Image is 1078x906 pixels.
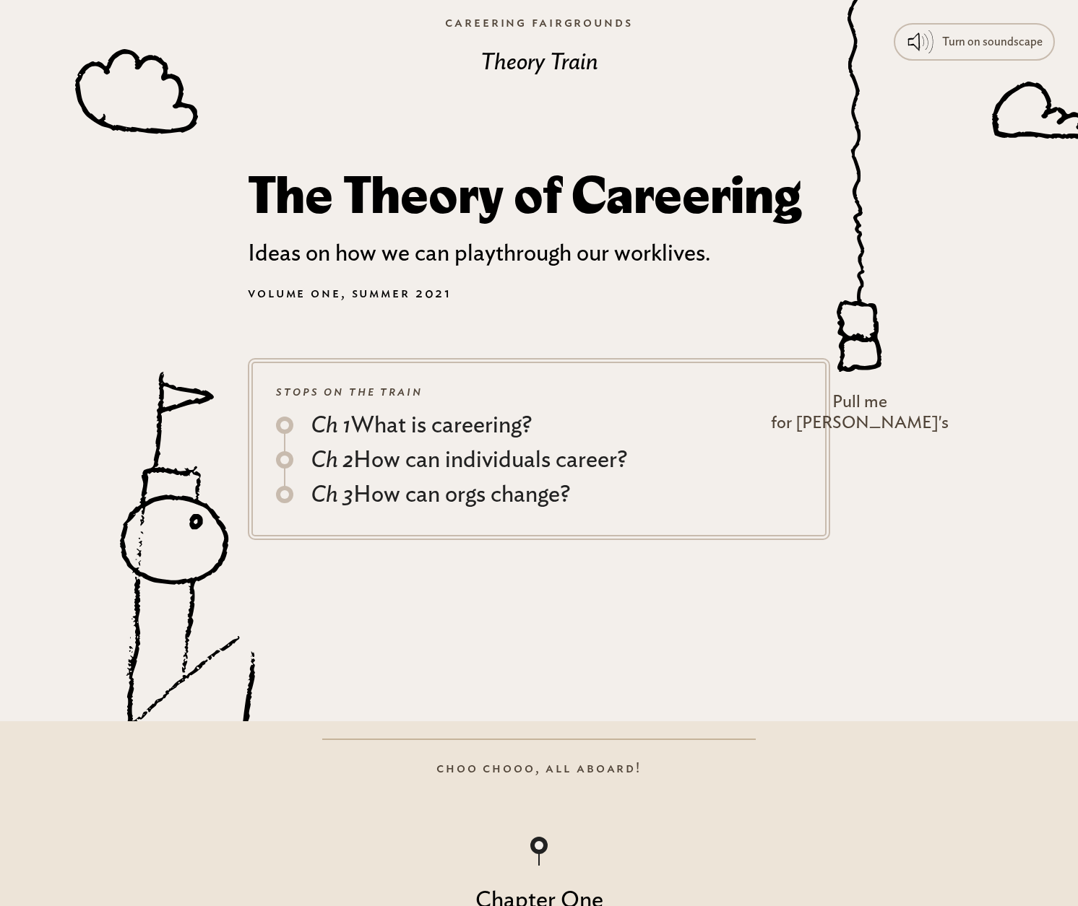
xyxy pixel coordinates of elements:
div: How can orgs change? [311,477,570,512]
a: Ch 2How can individuals career? [276,443,802,477]
div: What is careering? [311,408,532,443]
div: Turn on soundscape [942,29,1043,55]
i: Ch 3 [311,483,353,506]
div: How can individuals career? [311,443,627,477]
a: Ch 1What is careering? [276,408,802,443]
h6: Choo chooo, all aboard! [436,757,642,779]
i: Stops on the train [276,384,423,398]
a: Careering Fairgrounds [434,6,644,39]
h6: Volume One, Summer 2021 [248,282,830,304]
p: Pull me for [PERSON_NAME]'s [771,392,949,434]
i: Ch 2 [311,448,353,471]
h2: The Theory of Careering [248,169,830,225]
p: Ideas on how we can play through our worklives. [248,236,830,271]
a: Ch 3How can orgs change? [276,477,802,512]
i: Ch 1 [311,414,351,437]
